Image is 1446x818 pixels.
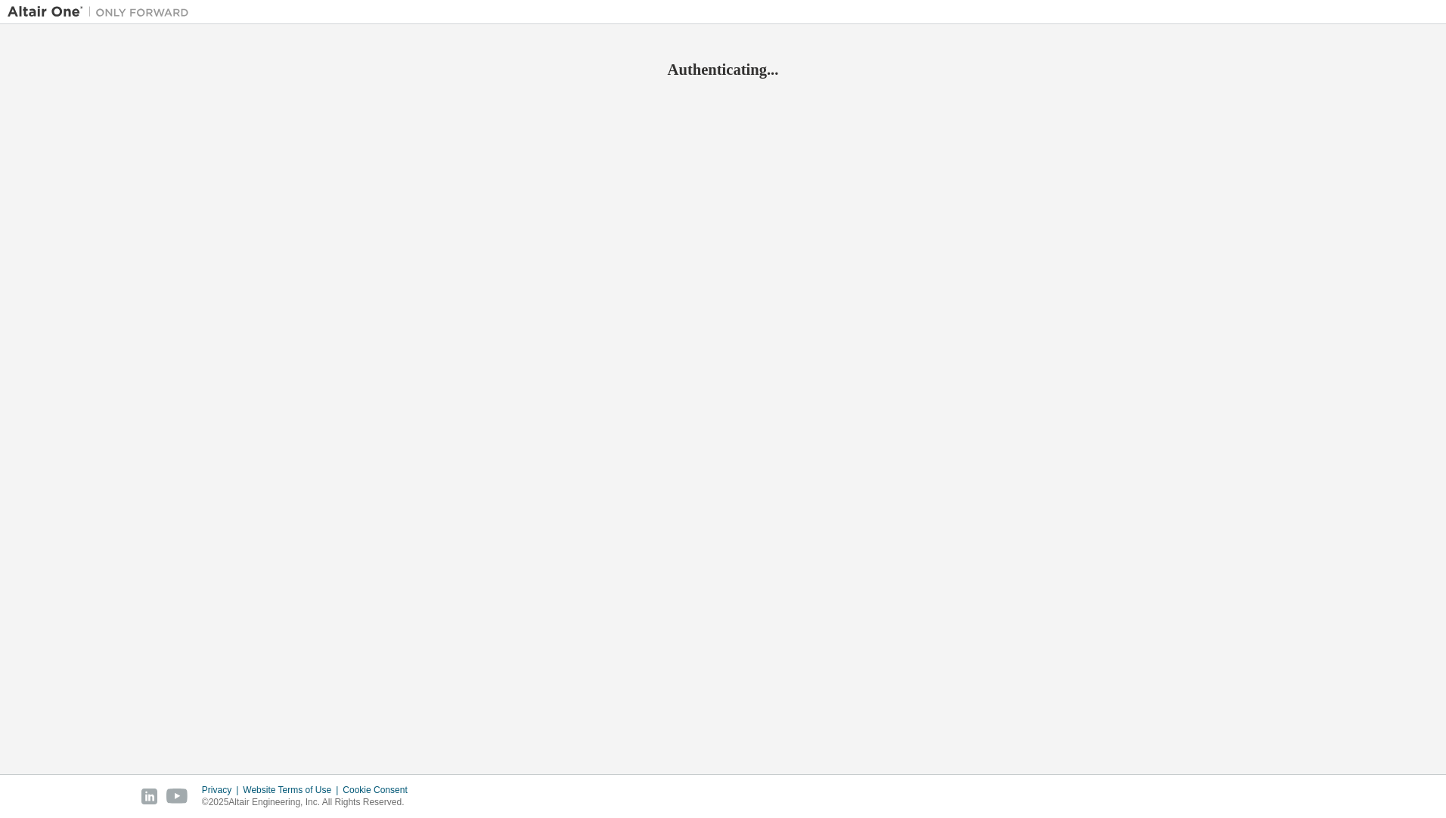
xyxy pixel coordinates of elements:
img: Altair One [8,5,197,20]
img: youtube.svg [166,789,188,804]
p: © 2025 Altair Engineering, Inc. All Rights Reserved. [202,796,417,809]
div: Website Terms of Use [243,784,343,796]
img: linkedin.svg [141,789,157,804]
div: Cookie Consent [343,784,416,796]
h2: Authenticating... [8,60,1438,79]
div: Privacy [202,784,243,796]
